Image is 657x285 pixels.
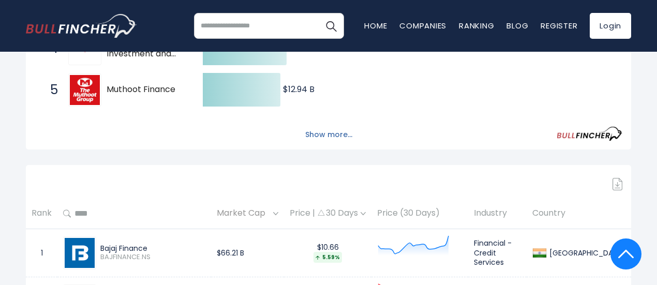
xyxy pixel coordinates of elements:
img: Muthoot Finance [70,75,100,105]
span: Market Cap [217,205,271,221]
text: $12.94 B [283,83,315,95]
button: Search [318,13,344,39]
th: Rank [26,199,57,229]
span: BAJFINANCE.NS [100,253,205,262]
th: Industry [468,199,527,229]
div: Bajaj Finance [100,244,205,253]
a: Home [364,20,387,31]
a: Ranking [459,20,494,31]
span: Muthoot Finance [107,84,185,95]
div: Price | 30 Days [290,208,366,219]
img: bullfincher logo [26,14,137,38]
div: [GEOGRAPHIC_DATA] [547,248,625,258]
div: $10.66 [290,243,366,263]
th: Price (30 Days) [371,199,468,229]
div: 5.59% [313,252,342,263]
td: $66.21 B [211,229,284,277]
td: Financial - Credit Services [468,229,527,277]
a: Companies [399,20,446,31]
span: 5 [45,81,55,99]
a: Login [590,13,631,39]
img: BAJFINANCE.NS.png [65,238,95,268]
a: Blog [506,20,528,31]
td: 1 [26,229,57,277]
button: Show more... [299,126,359,143]
a: Register [541,20,577,31]
a: Go to homepage [26,14,137,38]
th: Country [527,199,631,229]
